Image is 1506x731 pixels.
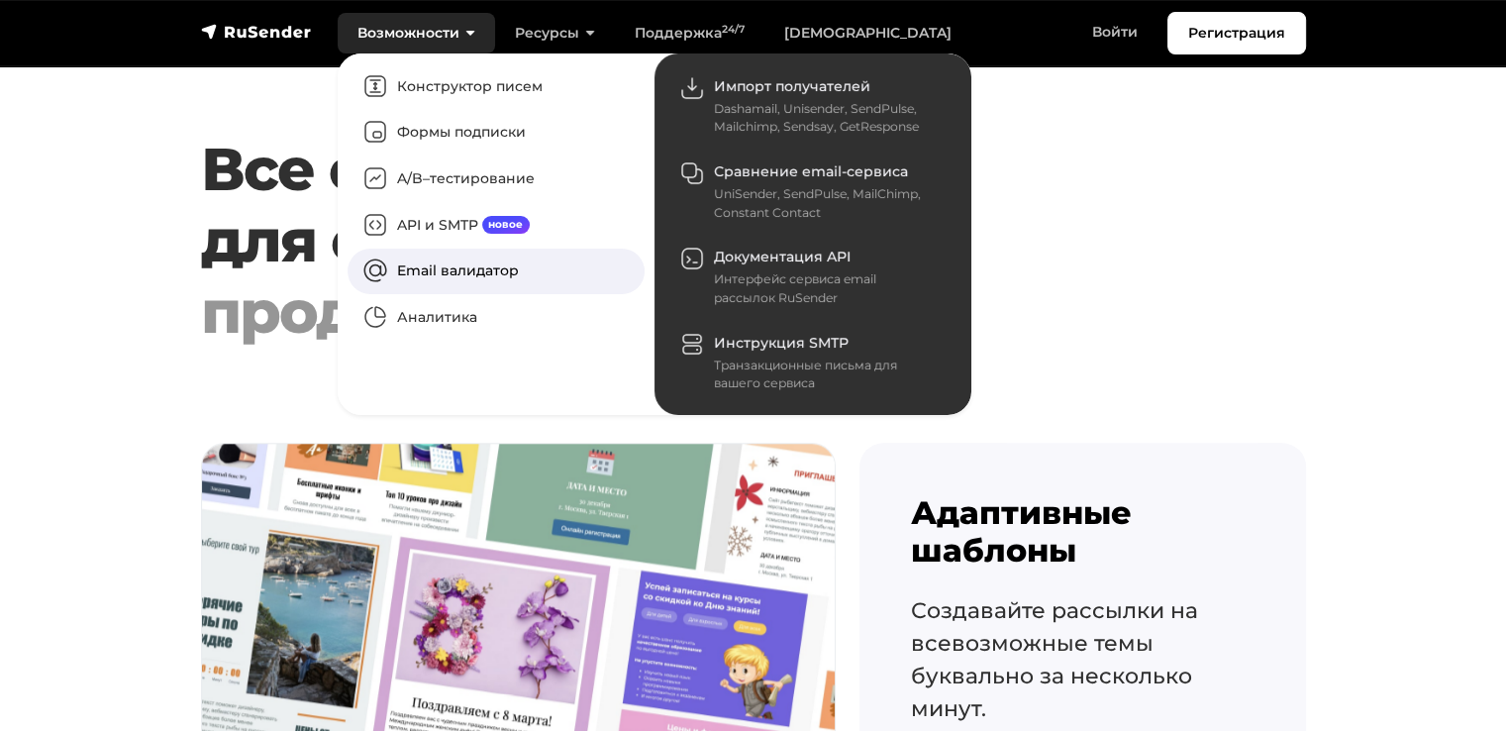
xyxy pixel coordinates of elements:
[722,23,745,36] sup: 24/7
[764,13,971,53] a: [DEMOGRAPHIC_DATA]
[348,294,645,341] a: Аналитика
[348,156,645,202] a: A/B–тестирование
[201,276,1212,348] div: продаж и аналитики
[714,77,870,95] span: Импорт получателей
[714,162,908,180] span: Сравнение email-сервиса
[714,248,851,265] span: Документация API
[664,149,961,234] a: Сравнение email-сервиса UniSender, SendPulse, MailChimp, Constant Contact
[664,63,961,149] a: Импорт получателей Dashamail, Unisender, SendPulse, Mailchimp, Sendsay, GetResponse
[714,334,849,352] span: Инструкция SMTP
[1072,12,1157,52] a: Войти
[495,13,615,53] a: Ресурсы
[615,13,764,53] a: Поддержка24/7
[664,320,961,405] a: Инструкция SMTP Транзакционные письма для вашего сервиса
[348,249,645,295] a: Email валидатор
[664,235,961,320] a: Документация API Интерфейс сервиса email рассылок RuSender
[714,185,938,222] div: UniSender, SendPulse, MailChimp, Constant Contact
[714,100,938,137] div: Dashamail, Unisender, SendPulse, Mailchimp, Sendsay, GetResponse
[1167,12,1306,54] a: Регистрация
[714,357,938,393] div: Транзакционные письма для вашего сервиса
[348,63,645,110] a: Конструктор писем
[348,110,645,157] a: Формы подписки
[482,216,531,234] span: новое
[714,270,938,307] div: Интерфейс сервиса email рассылок RuSender
[201,134,1212,348] h1: Все самое нужное для email маркетинга,
[348,202,645,249] a: API и SMTPновое
[338,13,495,53] a: Возможности
[201,22,312,42] img: RuSender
